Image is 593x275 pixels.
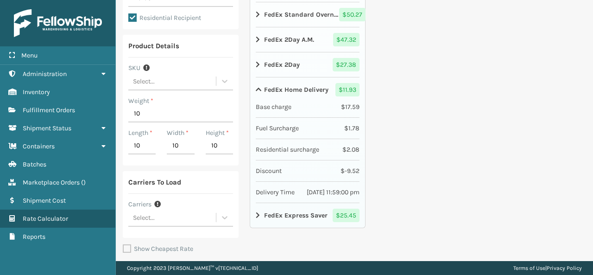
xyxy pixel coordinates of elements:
[264,211,328,220] strong: FedEx Express Saver
[256,145,319,154] span: Residential surcharge
[128,14,201,22] label: Residential Recipient
[123,245,193,253] label: Show Cheapest Rate
[256,187,295,197] span: Delivery Time
[128,128,152,138] label: Length
[256,102,291,112] span: Base charge
[133,213,155,223] div: Select...
[14,9,102,37] img: logo
[335,83,360,96] span: $ 11.93
[23,70,67,78] span: Administration
[128,177,181,188] div: Carriers To Load
[206,128,229,138] label: Height
[133,77,155,86] div: Select...
[23,106,75,114] span: Fulfillment Orders
[23,160,46,168] span: Batches
[333,33,360,46] span: $ 47.32
[547,265,582,271] a: Privacy Policy
[167,128,189,138] label: Width
[344,123,360,133] span: $ 1.78
[128,199,151,209] label: Carriers
[127,261,258,275] p: Copyright 2023 [PERSON_NAME]™ v [TECHNICAL_ID]
[513,261,582,275] div: |
[264,60,300,70] strong: FedEx 2Day
[256,123,299,133] span: Fuel Surcharge
[23,142,55,150] span: Containers
[264,35,314,45] strong: FedEx 2Day A.M.
[21,51,38,59] span: Menu
[81,179,86,186] span: ( )
[256,166,282,176] span: Discount
[264,10,339,19] strong: FedEx Standard Overnight
[23,233,45,241] span: Reports
[128,40,179,51] div: Product Details
[341,102,360,112] span: $ 17.59
[339,8,366,21] span: $ 50.27
[264,85,328,95] strong: FedEx Home Delivery
[23,88,50,96] span: Inventory
[333,209,360,222] span: $ 25.45
[307,187,360,197] span: [DATE] 11:59:00 pm
[23,197,66,205] span: Shipment Cost
[333,58,360,71] span: $ 27.38
[513,265,545,271] a: Terms of Use
[128,63,140,73] label: SKU
[342,145,360,154] span: $ 2.08
[128,96,153,106] label: Weight
[23,124,71,132] span: Shipment Status
[23,215,68,223] span: Rate Calculator
[341,166,360,176] span: $ -9.52
[23,179,80,186] span: Marketplace Orders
